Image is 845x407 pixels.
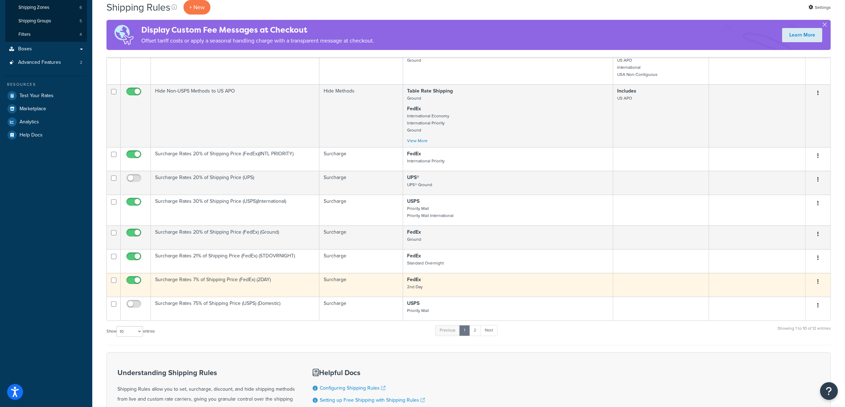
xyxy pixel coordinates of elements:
[20,93,54,99] span: Test Your Rates
[151,147,319,171] td: Surcharge Rates 20% of Shipping Price (FedEx)(INTL PRIORITY)
[618,95,632,101] small: US APO
[407,307,429,314] small: Priority Mail
[319,84,403,147] td: Hide Methods
[407,236,422,242] small: Ground
[5,1,87,14] li: Shipping Zones
[407,138,428,144] a: View More
[106,0,170,14] h1: Shipping Rules
[320,396,425,404] a: Setting up Free Shipping with Shipping Rules
[151,84,319,147] td: Hide Non-USPS Methods to US APO
[808,2,831,12] a: Settings
[151,249,319,273] td: Surcharge Rates 21% of Shipping Price (FedEx) (STDOVRNIGHT)
[407,228,421,236] strong: FedEx
[5,28,87,41] li: Filters
[407,276,421,283] strong: FedEx
[117,369,295,377] h3: Understanding Shipping Rules
[459,325,470,336] a: 1
[407,300,420,307] strong: USPS
[407,113,450,133] small: International Economy International Priority Ground
[313,369,429,377] h3: Helpful Docs
[5,89,87,102] a: Test Your Rates
[407,105,421,112] strong: FedEx
[319,249,403,273] td: Surcharge
[618,87,637,95] strong: Includes
[18,60,61,66] span: Advanced Features
[618,57,658,78] small: US APO International USA Non-Contiguous
[407,158,445,164] small: International Priority
[20,106,46,112] span: Marketplace
[79,32,82,38] span: 4
[407,150,421,157] strong: FedEx
[5,28,87,41] a: Filters 4
[151,195,319,225] td: Surcharge Rates 30% of Shipping Price (USPS)(International)
[79,5,82,11] span: 6
[18,18,51,24] span: Shipping Groups
[407,57,422,63] small: Ground
[407,174,419,181] strong: UPS®
[106,326,155,337] label: Show entries
[407,260,444,266] small: Standard Overnight
[5,15,87,28] a: Shipping Groups 5
[407,252,421,260] strong: FedEx
[106,20,141,50] img: duties-banner-06bc72dcb5fe05cb3f9472aba00be2ae8eb53ab6f0d8bb03d382ba314ac3c341.png
[407,95,422,101] small: Ground
[320,384,385,392] a: Configuring Shipping Rules
[480,325,498,336] a: Next
[5,56,87,69] li: Advanced Features
[407,284,423,290] small: 2nd Day
[319,273,403,297] td: Surcharge
[407,205,454,219] small: Priority Mail Priority Mail International
[5,102,87,115] a: Marketplace
[18,5,49,11] span: Shipping Zones
[116,326,143,337] select: Showentries
[151,171,319,195] td: Surcharge Rates 20% of Shipping Price (UPS)
[80,60,82,66] span: 2
[20,119,39,125] span: Analytics
[5,1,87,14] a: Shipping Zones 6
[319,297,403,320] td: Surcharge
[5,56,87,69] a: Advanced Features 2
[20,132,43,138] span: Help Docs
[151,273,319,297] td: Surcharge Rates 7% of Shipping Price (FedEx) (2DAY)
[319,195,403,225] td: Surcharge
[5,116,87,128] a: Analytics
[5,129,87,141] a: Help Docs
[469,325,481,336] a: 2
[778,324,831,340] div: Showing 1 to 10 of 12 entries
[79,18,82,24] span: 5
[820,382,838,400] button: Open Resource Center
[435,325,460,336] a: Previous
[319,147,403,171] td: Surcharge
[18,32,31,38] span: Filters
[18,46,32,52] span: Boxes
[141,36,374,46] p: Offset tariff costs or apply a seasonal handling charge with a transparent message at checkout.
[5,43,87,56] a: Boxes
[407,87,453,95] strong: Table Rate Shipping
[141,24,374,36] h4: Display Custom Fee Messages at Checkout
[5,82,87,88] div: Resources
[151,46,319,84] td: Hide Flat Rate Options
[319,46,403,84] td: Hide Methods
[151,297,319,320] td: Surcharge Rates 75% of Shipping Price (USPS) (Domestic)
[319,171,403,195] td: Surcharge
[782,28,822,42] a: Learn More
[319,225,403,249] td: Surcharge
[407,182,433,188] small: UPS® Ground
[151,225,319,249] td: Surcharge Rates 20% of Shipping Price (FedEx) (Ground)
[5,15,87,28] li: Shipping Groups
[407,197,420,205] strong: USPS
